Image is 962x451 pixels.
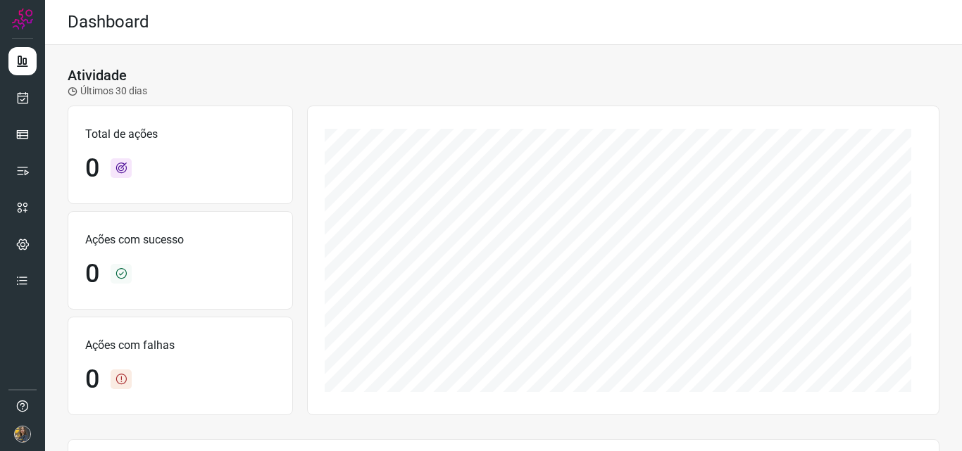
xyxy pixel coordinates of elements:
[85,126,275,143] p: Total de ações
[12,8,33,30] img: Logo
[85,364,99,395] h1: 0
[68,67,127,84] h3: Atividade
[85,153,99,184] h1: 0
[85,337,275,354] p: Ações com falhas
[68,12,149,32] h2: Dashboard
[85,231,275,248] p: Ações com sucesso
[14,426,31,443] img: 7a73bbd33957484e769acd1c40d0590e.JPG
[68,84,147,99] p: Últimos 30 dias
[85,259,99,289] h1: 0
